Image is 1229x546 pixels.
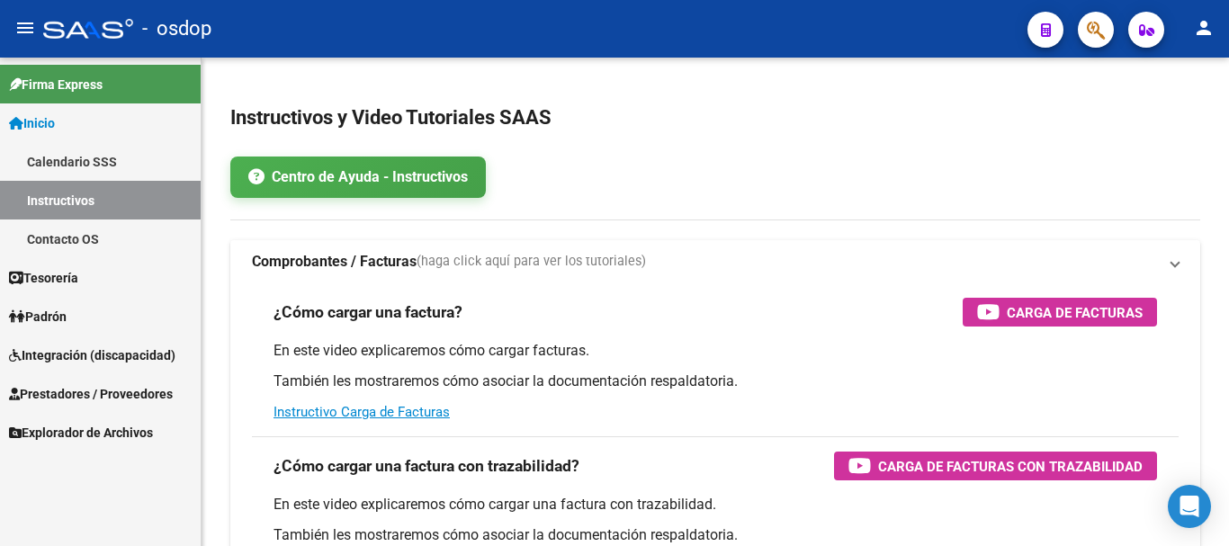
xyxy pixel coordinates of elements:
button: Carga de Facturas con Trazabilidad [834,452,1157,480]
span: - osdop [142,9,211,49]
h3: ¿Cómo cargar una factura con trazabilidad? [274,453,579,479]
span: Prestadores / Proveedores [9,384,173,404]
h3: ¿Cómo cargar una factura? [274,300,462,325]
span: Integración (discapacidad) [9,345,175,365]
button: Carga de Facturas [963,298,1157,327]
strong: Comprobantes / Facturas [252,252,417,272]
p: En este video explicaremos cómo cargar facturas. [274,341,1157,361]
span: Firma Express [9,75,103,94]
span: Explorador de Archivos [9,423,153,443]
a: Centro de Ayuda - Instructivos [230,157,486,198]
span: (haga click aquí para ver los tutoriales) [417,252,646,272]
p: También les mostraremos cómo asociar la documentación respaldatoria. [274,525,1157,545]
div: Open Intercom Messenger [1168,485,1211,528]
span: Tesorería [9,268,78,288]
h2: Instructivos y Video Tutoriales SAAS [230,101,1200,135]
span: Inicio [9,113,55,133]
span: Carga de Facturas [1007,301,1143,324]
a: Instructivo Carga de Facturas [274,404,450,420]
p: También les mostraremos cómo asociar la documentación respaldatoria. [274,371,1157,391]
mat-icon: menu [14,17,36,39]
mat-icon: person [1193,17,1215,39]
p: En este video explicaremos cómo cargar una factura con trazabilidad. [274,495,1157,515]
span: Carga de Facturas con Trazabilidad [878,455,1143,478]
mat-expansion-panel-header: Comprobantes / Facturas(haga click aquí para ver los tutoriales) [230,240,1200,283]
span: Padrón [9,307,67,327]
